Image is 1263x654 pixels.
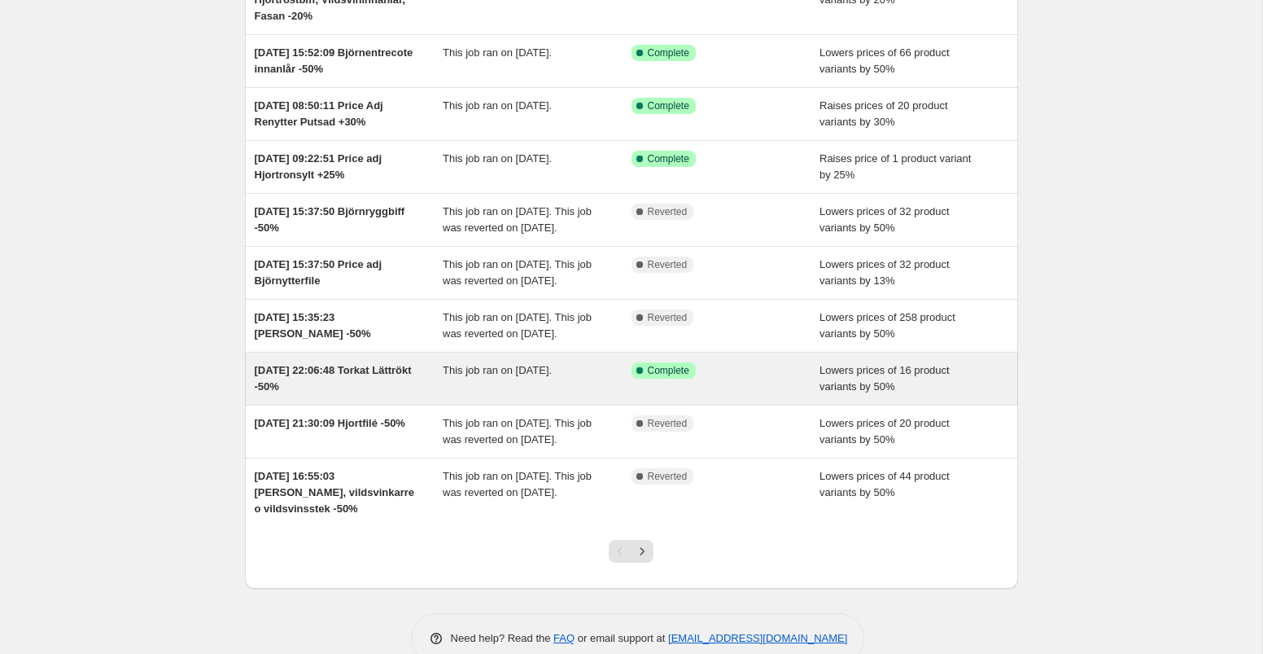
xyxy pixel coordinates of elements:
span: This job ran on [DATE]. [443,152,552,165]
span: Need help? Read the [451,632,554,644]
a: FAQ [553,632,575,644]
span: Complete [648,364,689,377]
span: Lowers prices of 44 product variants by 50% [819,470,950,498]
span: This job ran on [DATE]. This job was reverted on [DATE]. [443,311,592,340]
span: [DATE] 15:37:50 Björnryggbiff -50% [255,205,405,234]
span: This job ran on [DATE]. [443,99,552,112]
span: [DATE] 21:30:09 Hjortfilé -50% [255,417,405,429]
span: Reverted [648,311,688,324]
span: This job ran on [DATE]. [443,46,552,59]
span: Complete [648,46,689,59]
span: Reverted [648,417,688,430]
span: This job ran on [DATE]. This job was reverted on [DATE]. [443,417,592,446]
span: This job ran on [DATE]. [443,364,552,376]
span: Lowers prices of 32 product variants by 13% [819,258,950,287]
span: Lowers prices of 20 product variants by 50% [819,417,950,446]
span: [DATE] 22:06:48 Torkat Lättrökt -50% [255,364,412,393]
span: or email support at [575,632,668,644]
nav: Pagination [609,540,653,563]
span: [DATE] 08:50:11 Price Adj Renytter Putsad +30% [255,99,383,128]
span: Lowers prices of 66 product variants by 50% [819,46,950,75]
span: This job ran on [DATE]. This job was reverted on [DATE]. [443,470,592,498]
span: This job ran on [DATE]. This job was reverted on [DATE]. [443,205,592,234]
span: Reverted [648,205,688,218]
span: [DATE] 09:22:51 Price adj Hjortronsylt +25% [255,152,382,181]
span: Lowers prices of 258 product variants by 50% [819,311,955,340]
span: Complete [648,99,689,112]
span: Lowers prices of 32 product variants by 50% [819,205,950,234]
span: Raises price of 1 product variant by 25% [819,152,971,181]
span: Reverted [648,470,688,483]
span: [DATE] 15:35:23 [PERSON_NAME] -50% [255,311,371,340]
span: Lowers prices of 16 product variants by 50% [819,364,950,393]
span: [DATE] 15:52:09 Björnentrecote innanlår -50% [255,46,413,75]
span: This job ran on [DATE]. This job was reverted on [DATE]. [443,258,592,287]
span: [DATE] 15:37:50 Price adj Björnytterfile [255,258,382,287]
span: Complete [648,152,689,165]
button: Next [631,540,653,563]
span: Reverted [648,258,688,271]
span: Raises prices of 20 product variants by 30% [819,99,948,128]
span: [DATE] 16:55:03 [PERSON_NAME], vildsvinkarre o vildsvinsstek -50% [255,470,415,515]
a: [EMAIL_ADDRESS][DOMAIN_NAME] [668,632,847,644]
